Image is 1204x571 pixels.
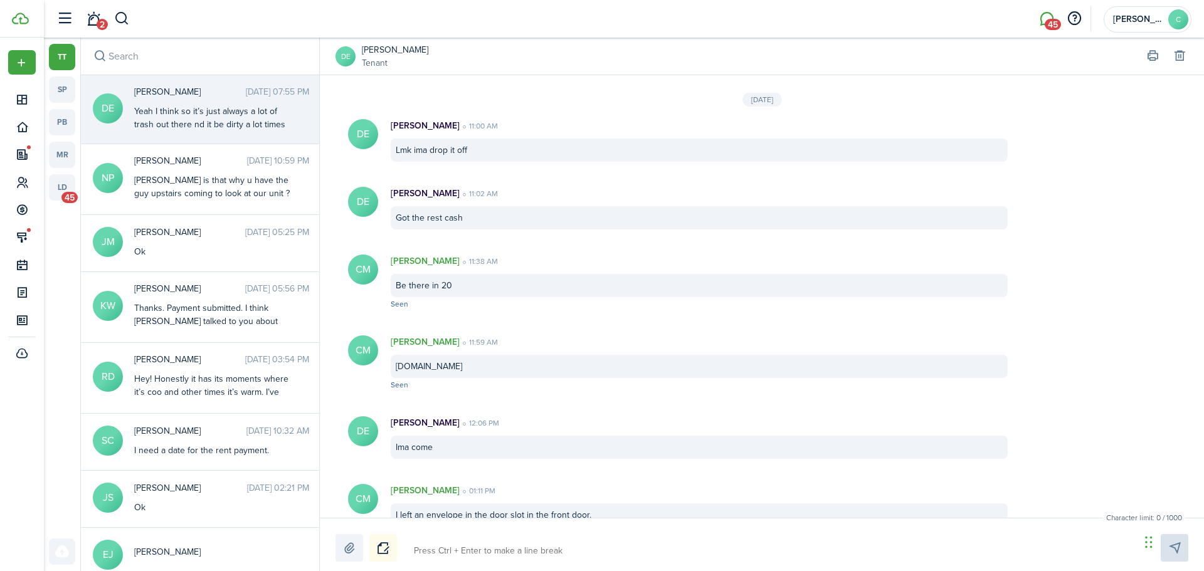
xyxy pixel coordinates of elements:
div: Drag [1145,523,1153,561]
div: Hey! Honestly it has its moments where it’s coo and other times it’s warm. I’ve been monitoring i... [134,372,291,438]
span: Seen [391,379,408,390]
span: Jennifer Malloy [134,226,245,239]
avatar-text: RD [93,362,123,392]
a: mr [49,142,75,168]
time: [DATE] 03:54 PM [245,353,309,366]
time: [DATE] 05:56 PM [245,282,309,295]
avatar-text: SC [93,426,123,456]
time: 11:38 AM [460,256,498,267]
div: Ok [134,245,291,258]
time: 01:11 PM [460,485,495,496]
a: DE [335,46,356,66]
div: [DATE] [742,93,782,107]
span: Dylan Evans [134,85,246,98]
avatar-text: KW [93,291,123,321]
button: Open menu [8,50,36,75]
time: [DATE] 05:25 PM [245,226,309,239]
span: SHANIQUA CHERRY [134,424,246,437]
time: [DATE] 10:32 AM [246,424,309,437]
div: Lmk ima drop it off [391,139,1008,162]
time: [DATE] 10:59 PM [247,154,309,167]
p: [PERSON_NAME] [391,187,460,200]
button: Delete [1171,48,1188,65]
input: search [81,38,319,75]
button: Search [91,48,108,65]
div: I need a date for the rent payment. [134,444,291,457]
span: Esharie Jones-Prince [134,545,309,558]
time: 12:06 PM [460,417,499,429]
avatar-text: DE [348,119,378,149]
a: Notifications [82,3,105,35]
div: Got the rest cash [391,206,1008,229]
p: [PERSON_NAME] [391,416,460,429]
a: ld [49,174,75,201]
avatar-text: EJ [93,540,123,570]
avatar-text: NP [93,163,123,193]
span: NICHOLAS PRYOR [134,154,247,167]
avatar-text: C [1168,9,1188,29]
span: JERICKOE SIMMONS [134,481,247,495]
div: I left an envelope in the door slot in the front door. [391,503,1008,526]
span: KATHLEEN WOLFGRAM [134,282,245,295]
time: 11:02 AM [460,188,498,199]
span: Seen [391,298,408,310]
avatar-text: DE [93,93,123,123]
button: Search [114,8,130,29]
a: [PERSON_NAME] [362,43,428,56]
avatar-text: CM [348,254,378,285]
time: 11:00 AM [460,120,498,132]
button: Open sidebar [53,7,77,31]
a: Tenant [362,56,428,70]
span: RAEKISHA DAVIS [134,353,245,366]
p: [PERSON_NAME] [391,254,460,268]
button: Print [1144,48,1161,65]
div: [DOMAIN_NAME] [391,355,1008,378]
button: Notice [369,534,397,562]
avatar-text: DE [348,416,378,446]
div: Thanks. Payment submitted. I think [PERSON_NAME] talked to you about needing an electrician to wi... [134,301,291,420]
div: Be there in 20 [391,274,1008,297]
div: Yeah I think so it’s just always a lot of trash out there nd it be dirty a lot times [134,105,291,131]
iframe: Chat Widget [995,436,1204,571]
img: TenantCloud [12,13,29,24]
avatar-text: JM [93,227,123,257]
avatar-text: CM [348,484,378,514]
avatar-text: DE [348,187,378,217]
a: sp [49,76,75,103]
p: [PERSON_NAME] [391,119,460,132]
button: Open resource center [1064,8,1085,29]
p: [PERSON_NAME] [391,484,460,497]
span: 2 [97,19,108,30]
avatar-text: CM [348,335,378,365]
div: Ima come [391,436,1008,459]
div: Ok [134,501,291,514]
avatar-text: JS [93,483,123,513]
time: 11:59 AM [460,337,498,348]
p: [PERSON_NAME] [391,335,460,348]
span: Chad [1113,15,1163,24]
a: tt [49,44,75,70]
span: 45 [61,192,78,203]
time: [DATE] 02:21 PM [247,481,309,495]
time: [DATE] 07:55 PM [246,85,309,98]
a: pb [49,109,75,135]
div: [PERSON_NAME] is that why u have the guy upstairs coming to look at our unit ? Bc I wasn’t aware ... [134,174,291,226]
